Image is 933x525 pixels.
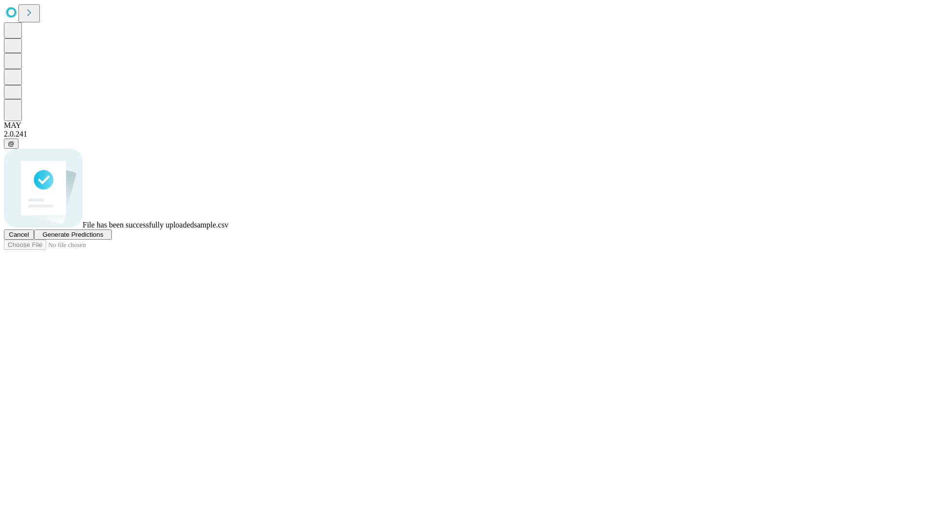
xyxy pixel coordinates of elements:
span: File has been successfully uploaded [83,221,194,229]
button: @ [4,139,18,149]
div: MAY [4,121,929,130]
span: @ [8,140,15,147]
div: 2.0.241 [4,130,929,139]
span: sample.csv [194,221,228,229]
button: Cancel [4,229,34,240]
button: Generate Predictions [34,229,112,240]
span: Generate Predictions [42,231,103,238]
span: Cancel [9,231,29,238]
